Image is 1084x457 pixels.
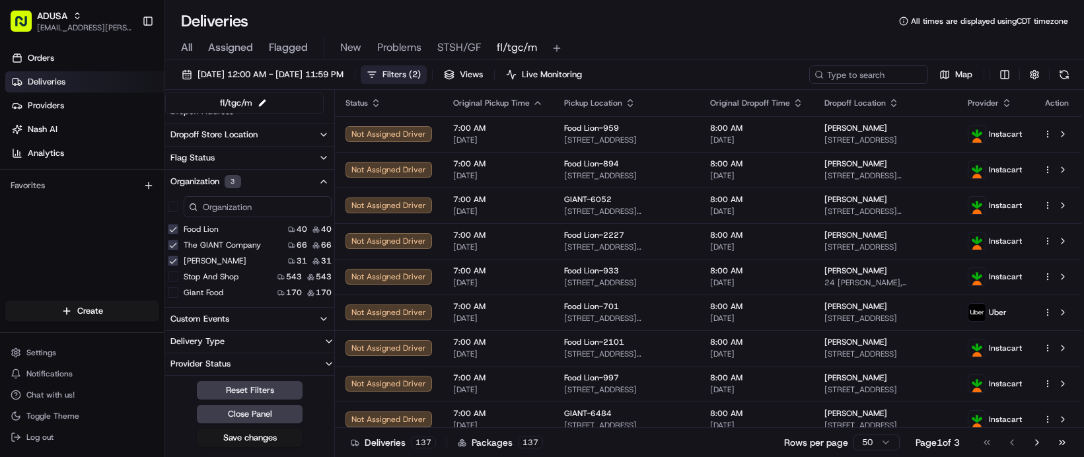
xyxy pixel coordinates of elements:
[26,411,79,421] span: Toggle Theme
[453,408,543,419] span: 7:00 AM
[710,349,803,359] span: [DATE]
[824,158,887,169] span: [PERSON_NAME]
[784,436,848,449] p: Rows per page
[45,224,167,234] div: We're available if you need us!
[564,98,622,108] span: Pickup Location
[824,265,887,276] span: [PERSON_NAME]
[165,331,334,352] button: Delivery Type
[197,405,303,423] button: Close Panel
[710,170,803,181] span: [DATE]
[181,40,192,55] span: All
[286,287,302,298] span: 170
[989,236,1022,246] span: Instacart
[710,384,803,395] span: [DATE]
[453,301,543,312] span: 7:00 AM
[564,135,689,145] span: [STREET_ADDRESS]
[5,343,159,362] button: Settings
[453,206,543,217] span: [DATE]
[13,211,37,234] img: 1736555255976-a54dd68f-1ca7-489b-9aae-adbdc363a1c4
[564,313,689,324] span: [STREET_ADDRESS][PERSON_NAME]
[1043,98,1071,108] div: Action
[26,369,73,379] span: Notifications
[340,40,361,55] span: New
[13,277,24,288] div: 📗
[5,143,164,164] a: Analytics
[5,119,164,140] a: Nash AI
[184,240,261,250] label: The GIANT Company
[453,265,543,276] span: 7:00 AM
[453,337,543,347] span: 7:00 AM
[453,420,543,431] span: [DATE]
[453,170,543,181] span: [DATE]
[45,211,217,224] div: Start new chat
[989,343,1022,353] span: Instacart
[824,301,887,312] span: [PERSON_NAME]
[5,365,159,383] button: Notifications
[710,158,803,169] span: 8:00 AM
[225,215,240,230] button: Start new chat
[968,125,986,143] img: profile_instacart_ahold_partner.png
[220,96,270,110] div: fl/tgc/m
[564,277,689,288] span: [STREET_ADDRESS]
[564,265,619,276] span: Food Lion-933
[710,135,803,145] span: [DATE]
[710,194,803,205] span: 8:00 AM
[710,420,803,431] span: [DATE]
[28,123,57,135] span: Nash AI
[197,381,303,400] button: Reset Filters
[8,271,106,295] a: 📗Knowledge Base
[197,429,303,447] button: Save changes
[93,308,160,318] a: Powered byPylon
[955,69,972,81] span: Map
[564,408,612,419] span: GIANT-6484
[184,196,332,217] input: Organization
[28,76,65,88] span: Deliveries
[824,277,947,288] span: 24 [PERSON_NAME], [GEOGRAPHIC_DATA], [GEOGRAPHIC_DATA]
[297,240,307,250] span: 66
[453,194,543,205] span: 7:00 AM
[710,230,803,240] span: 8:00 AM
[321,224,332,234] span: 40
[458,436,543,449] div: Packages
[316,287,332,298] span: 170
[460,69,483,81] span: Views
[710,337,803,347] span: 8:00 AM
[165,147,334,169] button: Flag Status
[989,129,1022,139] span: Instacart
[824,349,947,359] span: [STREET_ADDRESS]
[1055,65,1073,84] button: Refresh
[564,372,619,383] span: Food Lion-997
[361,65,427,84] button: Filters(2)
[710,408,803,419] span: 8:00 AM
[710,313,803,324] span: [DATE]
[564,206,689,217] span: [STREET_ADDRESS][PERSON_NAME]
[28,147,64,159] span: Analytics
[165,170,334,193] button: Organization3
[37,22,131,33] span: [EMAIL_ADDRESS][PERSON_NAME][DOMAIN_NAME]
[824,135,947,145] span: [STREET_ADDRESS]
[497,40,537,55] span: fl/tgc/m
[710,265,803,276] span: 8:00 AM
[26,347,56,358] span: Settings
[809,65,928,84] input: Type to search
[911,16,1068,26] span: All times are displayed using CDT timezone
[453,123,543,133] span: 7:00 AM
[564,301,619,312] span: Food Lion-701
[824,230,887,240] span: [PERSON_NAME]
[409,69,421,81] span: ( 2 )
[824,408,887,419] span: [PERSON_NAME]
[453,135,543,145] span: [DATE]
[453,313,543,324] span: [DATE]
[165,308,334,330] button: Custom Events
[968,161,986,178] img: profile_instacart_ahold_partner.png
[989,164,1022,175] span: Instacart
[710,206,803,217] span: [DATE]
[453,230,543,240] span: 7:00 AM
[564,420,689,431] span: [STREET_ADDRESS]
[453,242,543,252] span: [DATE]
[5,5,137,37] button: ADUSA[EMAIL_ADDRESS][PERSON_NAME][DOMAIN_NAME]
[269,40,308,55] span: Flagged
[564,242,689,252] span: [STREET_ADDRESS][PERSON_NAME]
[564,230,624,240] span: Food Lion-2227
[170,129,258,141] div: Dropoff Store Location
